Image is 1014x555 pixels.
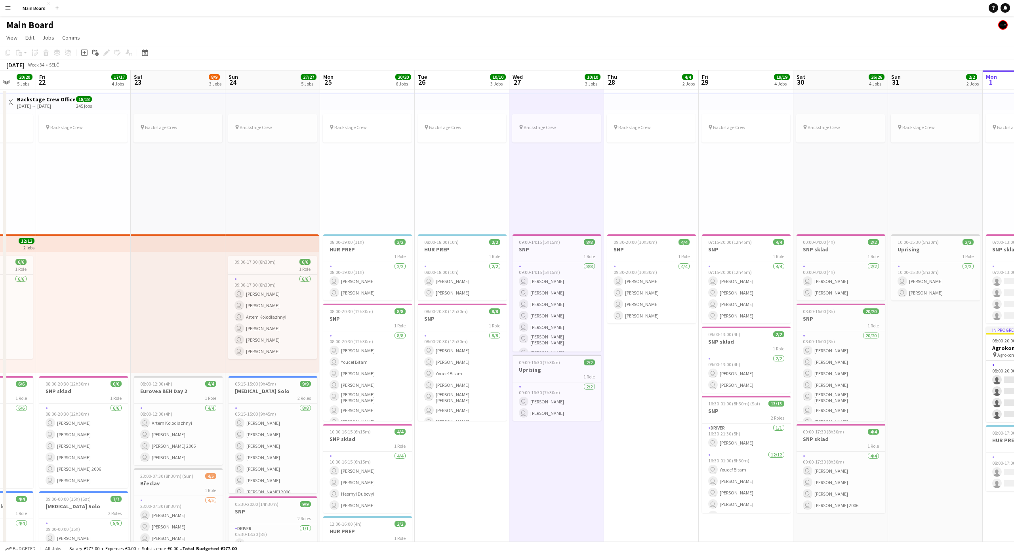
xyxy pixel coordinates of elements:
span: 26/26 [869,74,884,80]
div: 3 Jobs [490,81,505,87]
span: 2/2 [868,239,879,245]
span: 19/19 [774,74,790,80]
span: 23 [133,78,143,87]
span: 6/6 [16,381,27,387]
span: 8/8 [395,308,406,314]
app-card-role: 6/609:00-17:30 (8h30m) [PERSON_NAME] [PERSON_NAME] Artem Kolodiazhnyi [PERSON_NAME] [PERSON_NAME]... [228,275,317,359]
span: 2/2 [584,359,595,365]
span: 6/6 [15,259,27,265]
span: 08:00-18:00 (10h) [424,239,459,245]
span: 2 Roles [297,515,311,521]
span: 4/4 [16,496,27,502]
div: 08:00-12:00 (4h)4/4Eurovea BEH Day 21 Role4/408:00-12:00 (4h) Artem Kolodiazhnyi [PERSON_NAME] [P... [134,376,223,465]
span: Jobs [42,34,54,41]
span: 4/4 [868,429,879,435]
span: 30 [795,78,805,87]
span: 8/8 [489,308,500,314]
h3: SNP sklad [797,246,885,253]
app-job-card: 09:00-13:00 (4h)2/2SNP sklad1 Role2/209:00-13:00 (4h) [PERSON_NAME] [PERSON_NAME] [702,327,791,393]
app-job-card: 09:00-17:30 (8h30m)6/61 Role6/609:00-17:30 (8h30m) [PERSON_NAME] [PERSON_NAME] Artem Kolodiazhnyi... [228,256,317,359]
span: Backstage Crew [334,124,367,130]
h3: SNP [323,315,412,322]
span: 4/4 [682,74,693,80]
span: All jobs [44,545,63,551]
h3: Břeclav [134,480,223,487]
span: 12/12 [19,238,34,244]
span: 08:00-12:00 (4h) [140,381,172,387]
span: 27 [511,78,523,87]
span: 12:00-16:00 (4h) [330,521,362,527]
span: 23:00-07:30 (8h30m) (Sun) [140,473,193,479]
span: 24 [227,78,238,87]
span: 4/4 [679,239,690,245]
span: 2/2 [966,74,977,80]
app-job-card: 10:00-15:30 (5h30m)2/2Uprising1 Role2/210:00-15:30 (5h30m) [PERSON_NAME] [PERSON_NAME] [891,234,980,300]
div: Backstage Crew [417,114,506,143]
div: 2 Jobs [682,81,695,87]
app-job-card: Backstage Crew [891,114,980,143]
span: 1 Role [583,253,595,259]
div: 3 Jobs [209,81,221,87]
span: 1 Role [394,323,406,329]
span: Fri [702,73,708,80]
span: 2/2 [963,239,974,245]
span: 1 Role [394,535,406,541]
span: 9/9 [300,381,311,387]
button: Main Board [16,0,52,16]
div: 16:30-01:00 (8h30m) (Sat)13/13SNP2 RolesDriver1/116:30-21:30 (5h) [PERSON_NAME]12/1216:30-01:00 (... [702,396,791,513]
app-job-card: 09:00-16:30 (7h30m)2/2Uprising1 Role2/209:00-16:30 (7h30m) [PERSON_NAME] [PERSON_NAME] [513,355,601,421]
span: 4/4 [395,429,406,435]
span: 16:30-01:00 (8h30m) (Sat) [708,401,760,407]
span: 27/27 [301,74,316,80]
span: Fri [39,73,46,80]
span: 1 Role [489,323,500,329]
h3: SNP sklad [702,338,791,345]
a: Edit [22,32,38,43]
app-card-role: Driver1/105:30-13:30 (8h) [PERSON_NAME] [229,524,317,551]
span: 08:00-20:30 (12h30m) [46,381,89,387]
app-card-role: 2/200:00-04:00 (4h) [PERSON_NAME] [PERSON_NAME] [797,262,885,300]
span: 08:00-20:30 (12h30m) [424,308,468,314]
h3: Uprising [513,366,601,373]
span: 31 [890,78,901,87]
app-card-role: 4/408:00-12:00 (4h) Artem Kolodiazhnyi [PERSON_NAME] [PERSON_NAME] 2006 [PERSON_NAME] [134,404,223,465]
span: 1 Role [15,395,27,401]
div: 05:15-15:00 (9h45m)9/9[MEDICAL_DATA] Solo2 Roles8/805:15-15:00 (9h45m) [PERSON_NAME] [PERSON_NAME... [229,376,317,493]
div: Backstage Crew [133,114,222,143]
span: 09:00-14:15 (5h15m) [519,239,560,245]
h3: SNP [418,315,507,322]
span: 10:00-16:15 (6h15m) [330,429,371,435]
span: 2/2 [773,331,784,337]
span: 28 [606,78,617,87]
span: 6/6 [111,381,122,387]
app-card-role: 4/409:30-20:00 (10h30m) [PERSON_NAME] [PERSON_NAME] [PERSON_NAME] [PERSON_NAME] [607,262,696,323]
span: Week 34 [26,62,46,68]
span: 4/4 [205,381,216,387]
span: 6/6 [299,259,311,265]
app-card-role: 4/409:00-17:30 (8h30m) [PERSON_NAME] [PERSON_NAME] [PERSON_NAME] [PERSON_NAME] 2006 [797,452,885,513]
span: 09:00-17:30 (8h30m) [803,429,844,435]
app-job-card: Backstage Crew [512,114,601,143]
div: 08:00-20:30 (12h30m)8/8SNP1 Role8/808:00-20:30 (12h30m) [PERSON_NAME] [PERSON_NAME] Youcef Bitam ... [418,304,507,421]
span: Total Budgeted €277.00 [182,545,236,551]
span: 17/17 [111,74,127,80]
span: 13/13 [768,401,784,407]
app-job-card: 00:00-04:00 (4h)2/2SNP sklad1 Role2/200:00-04:00 (4h) [PERSON_NAME] [PERSON_NAME] [797,234,885,300]
span: 1 Role [299,266,311,272]
app-card-role: 2/209:00-13:00 (4h) [PERSON_NAME] [PERSON_NAME] [702,354,791,393]
h3: SNP sklad [797,435,885,443]
h3: HUR PREP [418,246,507,253]
app-job-card: 08:00-16:00 (8h)20/20SNP1 Role20/2008:00-16:00 (8h) [PERSON_NAME] [PERSON_NAME] [PERSON_NAME] [PE... [797,304,885,421]
div: 3 Jobs [585,81,600,87]
app-job-card: 08:00-18:00 (10h)2/2HUR PREP1 Role2/208:00-18:00 (10h) [PERSON_NAME] [PERSON_NAME] [418,234,507,300]
app-job-card: Backstage Crew [39,114,128,143]
app-card-role: 8/808:00-20:30 (12h30m) [PERSON_NAME] Youcef Bitam [PERSON_NAME] [PERSON_NAME] [PERSON_NAME] [PER... [323,331,412,441]
span: Backstage Crew [145,124,177,130]
span: 1 Role [773,253,784,259]
h3: SNP [797,315,885,322]
span: Backstage Crew [429,124,461,130]
span: 09:00-17:30 (8h30m) [234,259,276,265]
